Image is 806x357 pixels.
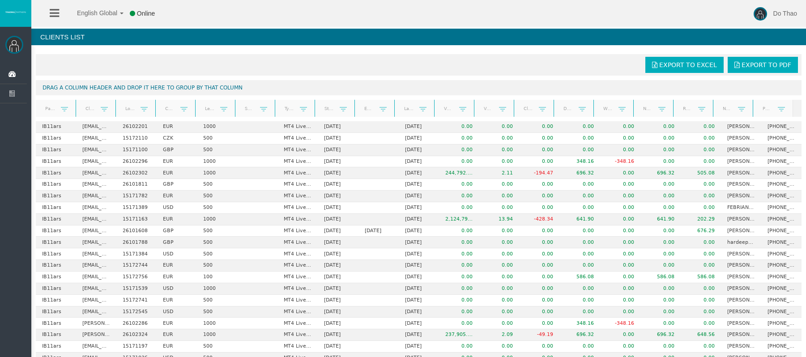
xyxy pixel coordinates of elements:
td: 15171539 [116,283,157,295]
td: 500 [197,295,237,306]
td: 0.00 [640,260,681,272]
td: 0.00 [520,225,560,237]
td: [EMAIL_ADDRESS][DOMAIN_NAME] [76,179,116,191]
span: English Global [65,9,117,17]
td: 500 [197,133,237,144]
td: IB11ars [36,237,76,248]
td: 0.00 [560,202,600,214]
td: MT4 LiveFloatingSpreadAccount [277,260,318,272]
td: [PHONE_NUMBER] [761,283,802,295]
td: [PERSON_NAME] [721,144,761,156]
td: [DATE] [318,167,358,179]
td: 0.00 [681,191,721,202]
a: Last trade date [398,102,419,115]
td: 0.00 [479,121,520,133]
td: 0.00 [681,248,721,260]
td: 100 [197,272,237,283]
td: 15172744 [116,260,157,272]
td: [DATE] [318,191,358,202]
td: EUR [157,214,197,225]
td: -194.47 [520,167,560,179]
td: GBP [157,237,197,248]
td: [PERSON_NAME] [721,191,761,202]
td: [DATE] [318,237,358,248]
a: Real equity [677,102,698,115]
td: MT4 LiveFloatingSpreadAccount [277,191,318,202]
td: USD [157,283,197,295]
td: [EMAIL_ADDRESS][DOMAIN_NAME] [76,191,116,202]
td: GBP [157,144,197,156]
td: 0.00 [520,260,560,272]
td: 202.29 [681,214,721,225]
td: 0.00 [640,225,681,237]
td: [PHONE_NUMBER] [761,167,802,179]
span: Export to PDF [742,61,791,68]
a: Phone [757,102,778,115]
td: 0.00 [439,237,479,248]
td: [DATE] [398,144,439,156]
td: 0.00 [640,295,681,306]
td: [PHONE_NUMBER] [761,260,802,272]
td: [DATE] [318,248,358,260]
a: End Date [358,102,380,115]
td: [DATE] [318,225,358,237]
td: 0.00 [560,237,600,248]
td: [DATE] [398,295,439,306]
td: [DATE] [318,295,358,306]
td: 0.00 [681,121,721,133]
td: [PERSON_NAME] [721,283,761,295]
img: logo.svg [4,10,27,14]
td: IB11ars [36,144,76,156]
td: MT4 LiveFixedSpreadAccount [277,121,318,133]
a: Leverage [199,102,220,115]
td: 0.00 [640,248,681,260]
td: [EMAIL_ADDRESS][DOMAIN_NAME] [76,144,116,156]
td: 0.00 [600,295,640,306]
td: 0.00 [640,144,681,156]
td: IB11ars [36,156,76,168]
td: [PHONE_NUMBER] [761,156,802,168]
td: 15172756 [116,272,157,283]
td: MT4 LiveFixedSpreadAccount [277,225,318,237]
td: 0.00 [520,156,560,168]
td: [EMAIL_ADDRESS][DOMAIN_NAME] [76,202,116,214]
td: 0.00 [479,260,520,272]
td: 0.00 [640,121,681,133]
td: 586.08 [681,272,721,283]
td: 0.00 [520,144,560,156]
td: 0.00 [600,214,640,225]
td: 0.00 [479,191,520,202]
td: 0.00 [560,260,600,272]
td: 0.00 [479,133,520,144]
td: 500 [197,144,237,156]
td: 0.00 [560,121,600,133]
td: IB11ars [36,225,76,237]
td: 0.00 [479,225,520,237]
td: 0.00 [600,248,640,260]
td: 0.00 [600,167,640,179]
td: [DATE] [398,156,439,168]
td: 0.00 [640,191,681,202]
td: 26101788 [116,237,157,248]
td: -348.16 [600,156,640,168]
td: [EMAIL_ADDRESS][DOMAIN_NAME] [76,260,116,272]
td: 0.00 [681,237,721,248]
td: 0.00 [640,133,681,144]
td: 0.00 [479,248,520,260]
td: -428.34 [520,214,560,225]
td: [PERSON_NAME] [721,179,761,191]
td: [EMAIL_ADDRESS][DOMAIN_NAME] [76,133,116,144]
td: 0.00 [479,237,520,248]
td: 0.00 [560,248,600,260]
td: [DATE] [398,202,439,214]
a: Export to Excel [645,57,724,73]
td: 0.00 [681,156,721,168]
td: 0.00 [600,202,640,214]
td: [PERSON_NAME] [721,295,761,306]
td: IB11ars [36,133,76,144]
td: 500 [197,260,237,272]
td: [DATE] [358,225,398,237]
td: 348.16 [560,156,600,168]
td: [PHONE_NUMBER] [761,248,802,260]
td: 0.00 [640,202,681,214]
